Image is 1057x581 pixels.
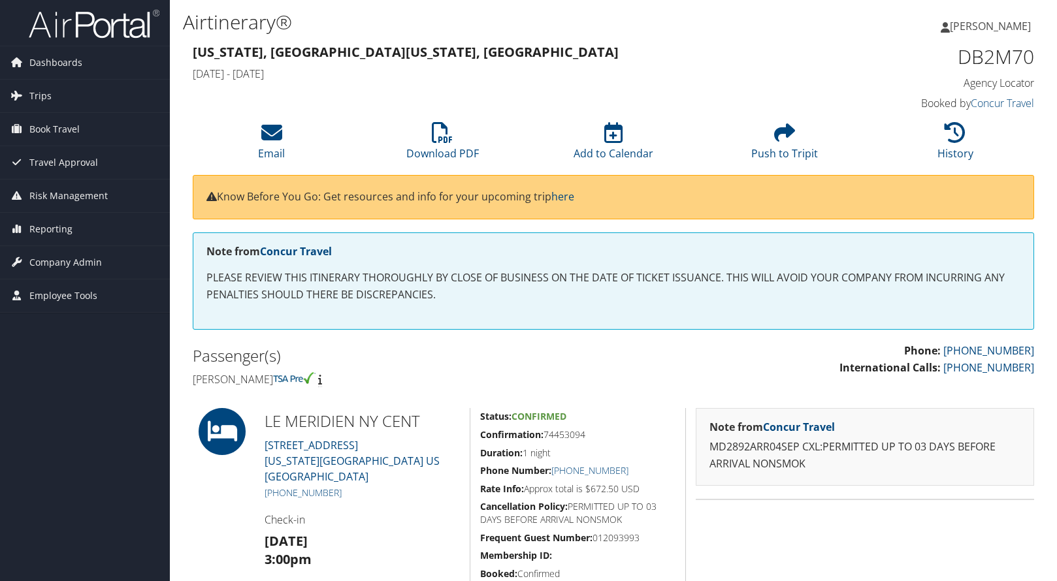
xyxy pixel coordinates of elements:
a: [PHONE_NUMBER] [551,464,628,477]
strong: International Calls: [839,360,941,375]
h4: [DATE] - [DATE] [193,67,819,81]
strong: Status: [480,410,512,422]
h5: 74453094 [480,428,675,441]
span: Company Admin [29,246,102,279]
a: Concur Travel [971,96,1034,110]
h1: DB2M70 [839,43,1035,71]
span: [PERSON_NAME] [950,19,1031,33]
span: Confirmed [512,410,566,422]
h5: Confirmed [480,567,675,580]
strong: Frequent Guest Number: [480,531,593,544]
strong: Confirmation: [480,428,544,441]
span: Travel Approval [29,146,98,179]
p: Know Before You Go: Get resources and info for your upcoming trip [206,189,1020,206]
h4: Agency Locator [839,76,1035,90]
h2: LE MERIDIEN NY CENT [265,410,461,432]
strong: [US_STATE], [GEOGRAPHIC_DATA] [US_STATE], [GEOGRAPHIC_DATA] [193,43,619,61]
strong: Note from [206,244,332,259]
p: PLEASE REVIEW THIS ITINERARY THOROUGHLY BY CLOSE OF BUSINESS ON THE DATE OF TICKET ISSUANCE. THIS... [206,270,1020,303]
a: [PHONE_NUMBER] [265,486,342,499]
a: Email [258,129,285,161]
span: Risk Management [29,180,108,212]
h4: Check-in [265,512,461,527]
a: History [937,129,973,161]
strong: Membership ID: [480,549,552,561]
strong: Phone Number: [480,464,551,477]
span: Reporting [29,213,73,245]
span: Employee Tools [29,279,97,312]
a: Download PDF [406,129,479,161]
span: Book Travel [29,113,80,146]
h5: Approx total is $672.50 USD [480,482,675,495]
strong: Booked: [480,567,517,580]
a: Concur Travel [763,420,835,434]
h4: Booked by [839,96,1035,110]
strong: [DATE] [265,532,308,550]
a: Push to Tripit [751,129,818,161]
a: [PHONE_NUMBER] [943,360,1034,375]
a: Concur Travel [260,244,332,259]
strong: Phone: [904,343,941,358]
span: Dashboards [29,46,82,79]
a: here [551,189,574,204]
h1: Airtinerary® [183,8,757,36]
strong: Cancellation Policy: [480,500,568,512]
span: Trips [29,80,52,112]
strong: 3:00pm [265,550,312,568]
h4: [PERSON_NAME] [193,372,604,386]
p: MD2892ARR04SEP CXL:PERMITTED UP TO 03 DAYS BEFORE ARRIVAL NONSMOK [709,439,1020,472]
strong: Note from [709,420,835,434]
h5: 1 night [480,447,675,460]
strong: Duration: [480,447,523,459]
a: [PHONE_NUMBER] [943,343,1034,358]
a: [STREET_ADDRESS][US_STATE][GEOGRAPHIC_DATA] US [GEOGRAPHIC_DATA] [265,438,440,484]
img: tsa-precheck.png [273,372,316,384]
img: airportal-logo.png [29,8,159,39]
strong: Rate Info: [480,482,524,495]
h5: 012093993 [480,531,675,544]
h5: PERMITTED UP TO 03 DAYS BEFORE ARRIVAL NONSMOK [480,500,675,526]
a: [PERSON_NAME] [941,7,1044,46]
a: Add to Calendar [574,129,653,161]
h2: Passenger(s) [193,345,604,367]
